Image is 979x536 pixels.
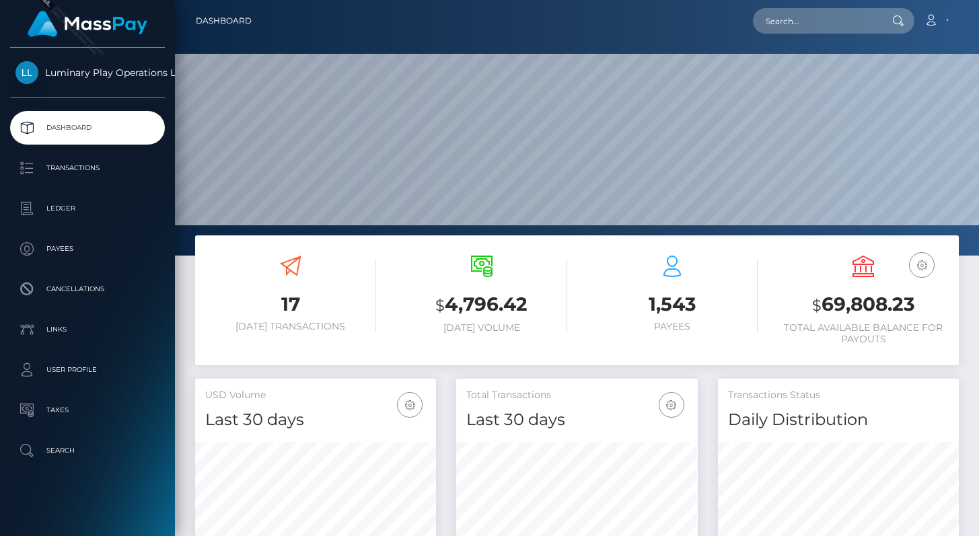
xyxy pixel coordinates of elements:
[15,279,159,299] p: Cancellations
[10,151,165,185] a: Transactions
[15,198,159,219] p: Ledger
[10,232,165,266] a: Payees
[28,11,147,37] img: MassPay Logo
[15,319,159,340] p: Links
[15,61,38,84] img: Luminary Play Operations Limited
[778,322,949,345] h6: Total Available Balance for Payouts
[587,291,758,317] h3: 1,543
[396,291,567,319] h3: 4,796.42
[466,408,687,432] h4: Last 30 days
[15,158,159,178] p: Transactions
[205,408,426,432] h4: Last 30 days
[10,353,165,387] a: User Profile
[466,389,687,402] h5: Total Transactions
[753,8,879,34] input: Search...
[10,192,165,225] a: Ledger
[15,239,159,259] p: Payees
[205,321,376,332] h6: [DATE] Transactions
[728,389,949,402] h5: Transactions Status
[396,322,567,334] h6: [DATE] Volume
[778,291,949,319] h3: 69,808.23
[10,111,165,145] a: Dashboard
[10,67,165,79] span: Luminary Play Operations Limited
[587,321,758,332] h6: Payees
[10,434,165,467] a: Search
[15,400,159,420] p: Taxes
[10,272,165,306] a: Cancellations
[15,360,159,380] p: User Profile
[10,313,165,346] a: Links
[10,393,165,427] a: Taxes
[812,296,822,315] small: $
[205,389,426,402] h5: USD Volume
[15,118,159,138] p: Dashboard
[728,408,949,432] h4: Daily Distribution
[196,7,252,35] a: Dashboard
[435,296,445,315] small: $
[15,441,159,461] p: Search
[205,291,376,317] h3: 17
